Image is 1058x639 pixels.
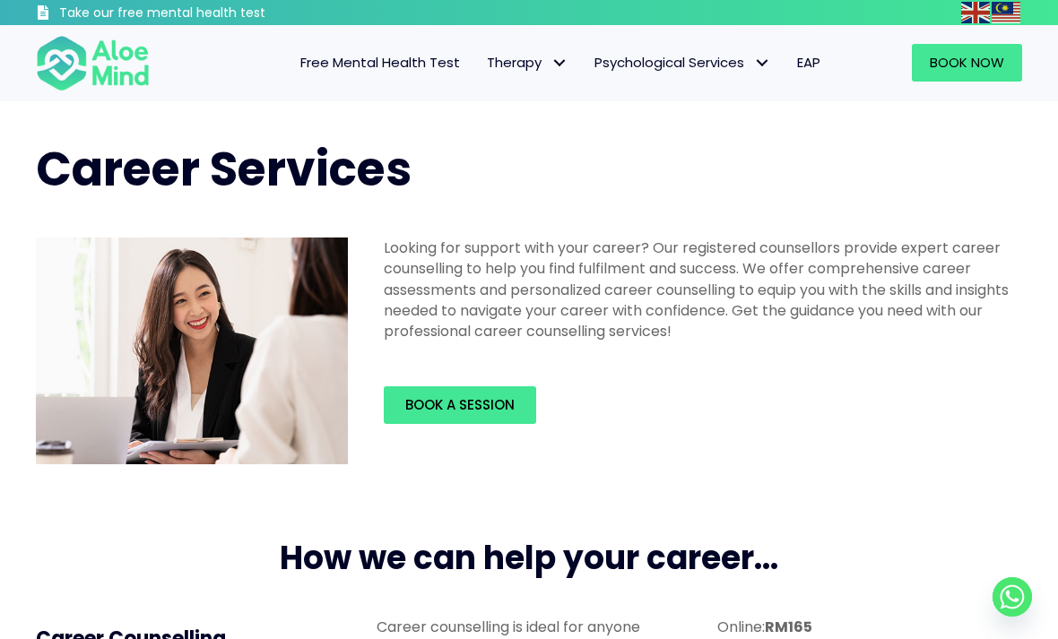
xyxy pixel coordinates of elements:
[546,50,572,76] span: Therapy: submenu
[961,2,992,22] a: English
[993,577,1032,617] a: Whatsapp
[384,386,536,424] a: Book a session
[36,34,150,91] img: Aloe mind Logo
[581,44,784,82] a: Psychological ServicesPsychological Services: submenu
[36,136,412,202] span: Career Services
[594,53,770,72] span: Psychological Services
[300,53,460,72] span: Free Mental Health Test
[36,237,348,464] img: Career counselling
[287,44,473,82] a: Free Mental Health Test
[36,4,343,25] a: Take our free mental health test
[384,237,1012,341] p: Looking for support with your career? Our registered counsellors provide expert career counsellin...
[487,53,568,72] span: Therapy
[784,44,834,82] a: EAP
[473,44,581,82] a: TherapyTherapy: submenu
[992,2,1022,22] a: Malay
[912,44,1022,82] a: Book Now
[59,4,343,22] h3: Take our free mental health test
[168,44,834,82] nav: Menu
[961,2,990,23] img: en
[280,535,778,581] span: How we can help your career...
[992,2,1020,23] img: ms
[797,53,820,72] span: EAP
[930,53,1004,72] span: Book Now
[749,50,775,76] span: Psychological Services: submenu
[405,395,515,414] span: Book a session
[765,617,812,637] strong: RM165
[717,617,1022,637] p: Online:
